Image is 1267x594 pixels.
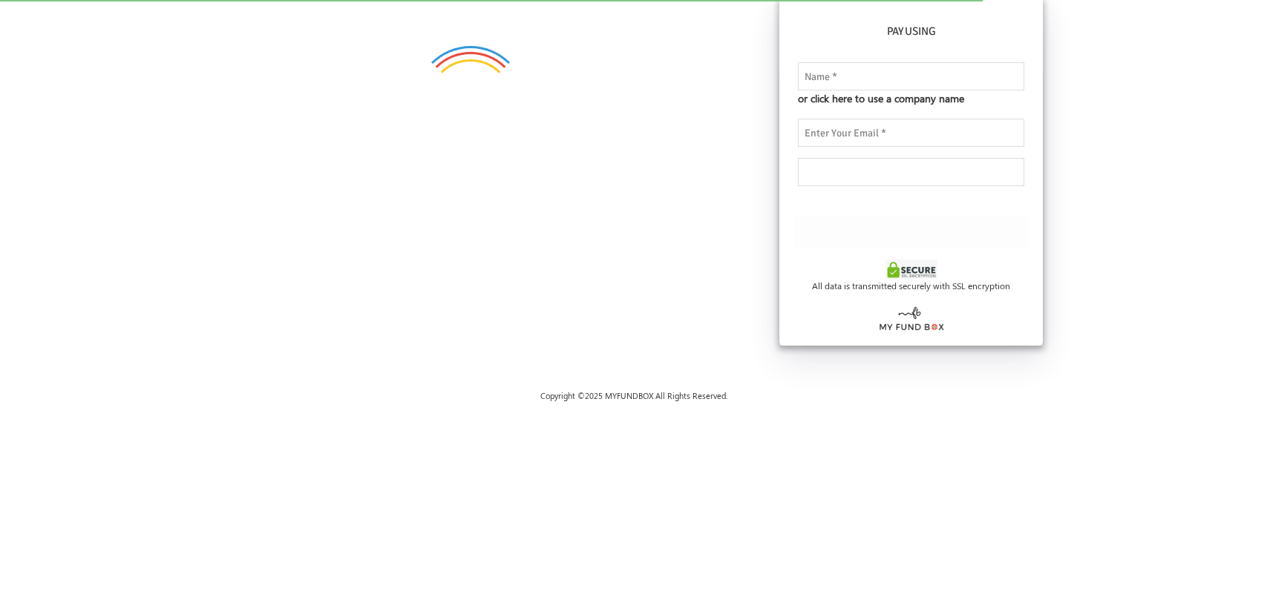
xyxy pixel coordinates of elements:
input: Name * [798,62,1024,90]
span: Copyright © 2025 MYFUNDBOX All Rights Reserved. [540,390,727,401]
input: Enter Your Email * [798,119,1024,147]
span: or click here to use a company name [798,90,964,107]
div: All data is transmitted securely with SSL encryption [794,279,1028,292]
h6: Pay using [794,23,1028,40]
